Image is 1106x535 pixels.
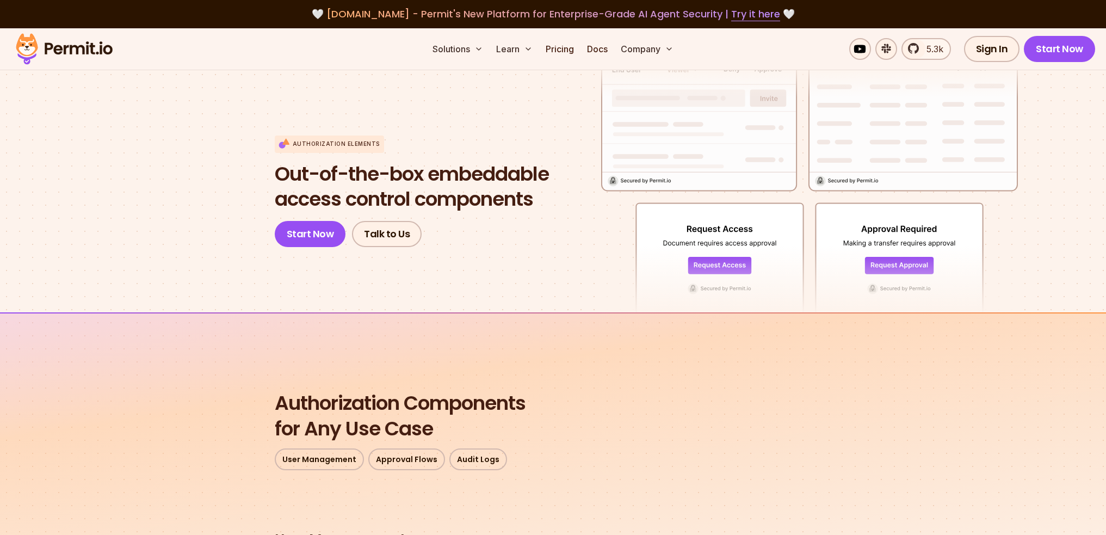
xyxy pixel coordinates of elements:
span: 5.3k [920,42,943,56]
a: Start Now [1024,36,1095,62]
a: User Management [275,448,364,470]
a: Approval Flows [368,448,445,470]
h2: for Any Use Case [275,391,832,442]
a: Audit Logs [449,448,507,470]
a: Talk to Us [352,221,422,247]
a: Start Now [275,221,346,247]
a: 5.3k [901,38,951,60]
span: [DOMAIN_NAME] - Permit's New Platform for Enterprise-Grade AI Agent Security | [326,7,780,21]
button: Solutions [428,38,487,60]
a: Pricing [541,38,578,60]
a: Sign In [964,36,1020,62]
button: Learn [492,38,537,60]
p: Authorization Elements [293,140,380,148]
div: 🤍 🤍 [26,7,1080,22]
button: Company [616,38,678,60]
a: Try it here [731,7,780,21]
span: Authorization Components [275,391,832,416]
span: Out-of-the-box embeddable [275,162,549,187]
h1: access control components [275,162,549,213]
a: Docs [583,38,612,60]
img: Permit logo [11,30,118,67]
